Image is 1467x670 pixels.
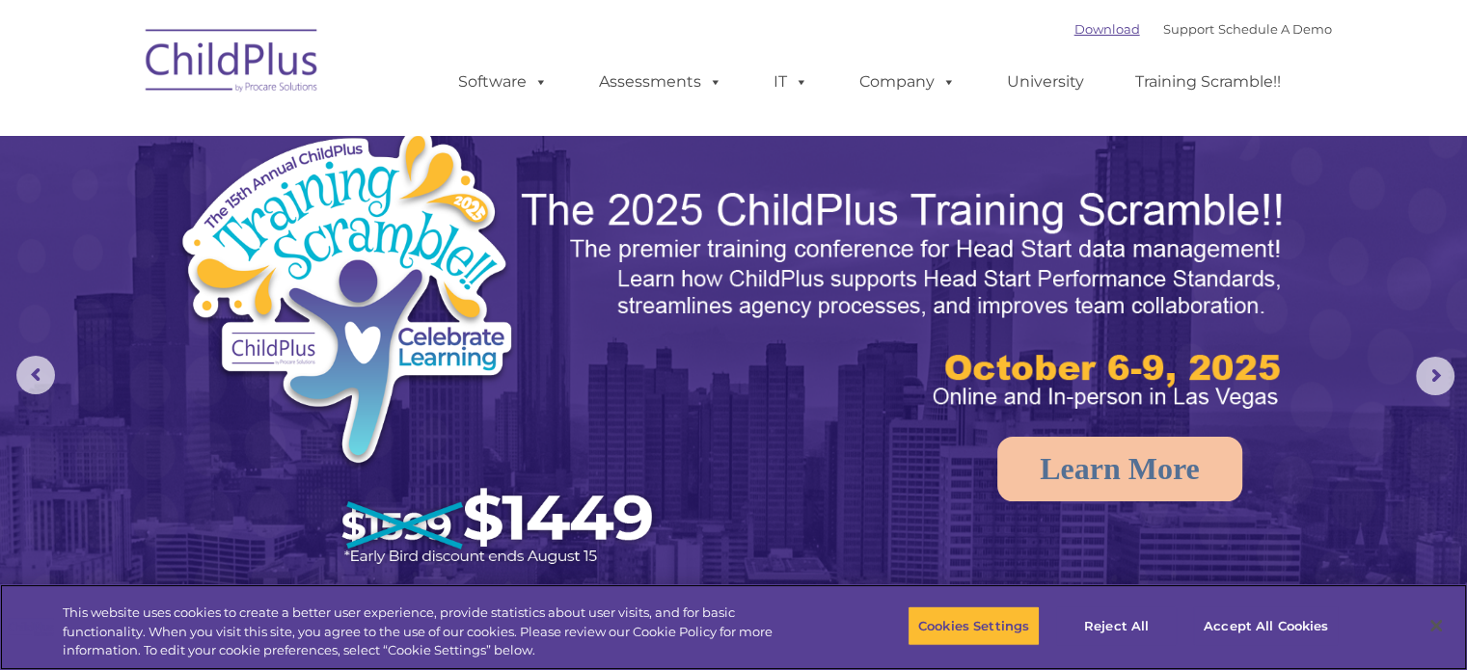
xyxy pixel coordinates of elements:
span: Last name [268,127,327,142]
a: Download [1074,21,1140,37]
a: Assessments [580,63,742,101]
a: Company [840,63,975,101]
a: Training Scramble!! [1116,63,1300,101]
a: University [988,63,1103,101]
img: ChildPlus by Procare Solutions [136,15,329,112]
span: Phone number [268,206,350,221]
a: Learn More [997,437,1242,501]
a: Software [439,63,567,101]
button: Accept All Cookies [1193,605,1339,646]
button: Cookies Settings [908,605,1040,646]
a: Support [1163,21,1214,37]
font: | [1074,21,1332,37]
div: This website uses cookies to create a better user experience, provide statistics about user visit... [63,603,807,660]
a: Schedule A Demo [1218,21,1332,37]
a: IT [754,63,828,101]
button: Close [1415,604,1457,647]
button: Reject All [1056,605,1177,646]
